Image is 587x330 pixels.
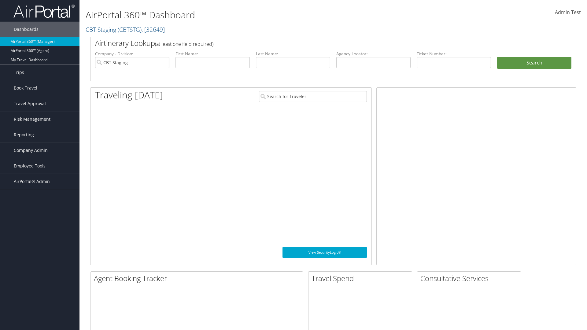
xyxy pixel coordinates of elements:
h2: Agent Booking Tracker [94,273,303,284]
span: AirPortal® Admin [14,174,50,189]
h1: Traveling [DATE] [95,89,163,101]
span: Company Admin [14,143,48,158]
label: Agency Locator: [336,51,411,57]
span: Employee Tools [14,158,46,174]
span: Admin Test [555,9,581,16]
label: Ticket Number: [417,51,491,57]
h2: Airtinerary Lookup [95,38,531,48]
h1: AirPortal 360™ Dashboard [86,9,416,21]
input: Search for Traveler [259,91,367,102]
label: Company - Division: [95,51,169,57]
span: Trips [14,65,24,80]
span: (at least one field required) [155,41,213,47]
a: CBT Staging [86,25,165,34]
img: airportal-logo.png [13,4,75,18]
span: Travel Approval [14,96,46,111]
h2: Consultative Services [420,273,521,284]
span: Dashboards [14,22,39,37]
span: Book Travel [14,80,37,96]
a: Admin Test [555,3,581,22]
span: Reporting [14,127,34,142]
label: First Name: [175,51,250,57]
span: Risk Management [14,112,50,127]
span: , [ 32649 ] [142,25,165,34]
button: Search [497,57,571,69]
a: View SecurityLogic® [282,247,367,258]
span: ( CBTSTG ) [118,25,142,34]
h2: Travel Spend [312,273,412,284]
label: Last Name: [256,51,330,57]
